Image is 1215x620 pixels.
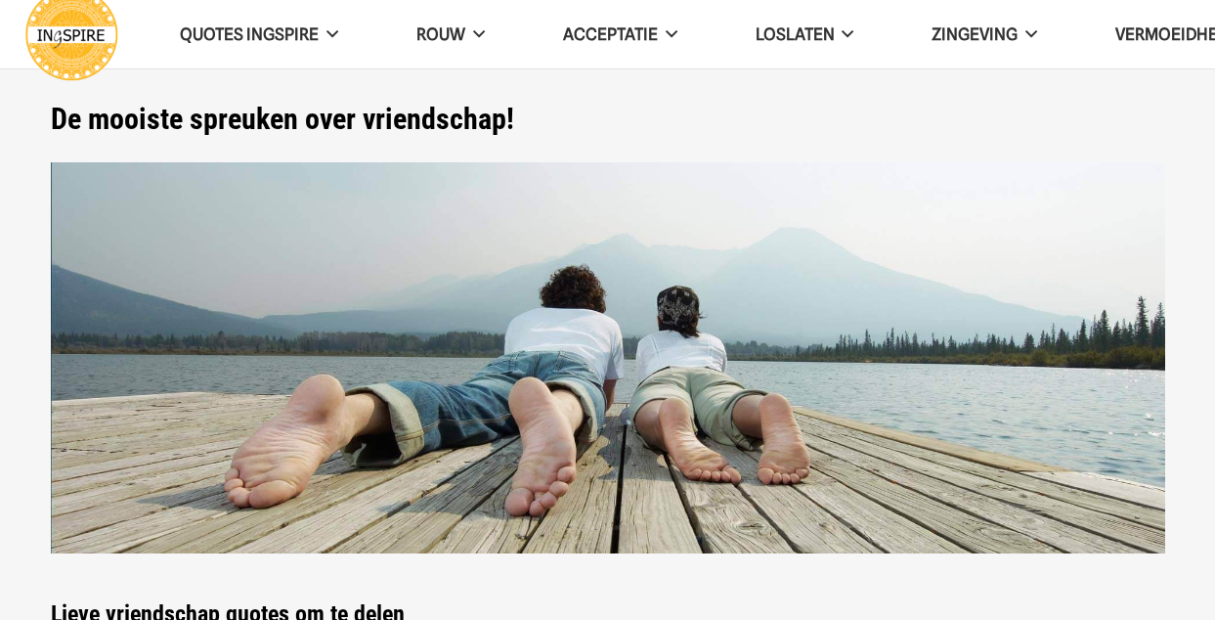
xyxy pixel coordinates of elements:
[377,10,524,60] a: ROUW
[141,10,377,60] a: QUOTES INGSPIRE
[180,24,319,44] span: QUOTES INGSPIRE
[51,102,1165,137] h1: De mooiste spreuken over vriendschap!
[51,162,1165,554] img: Spreuken over vriendschap voor vrienden om te delen! - kijk op ingspire.nl
[932,24,1018,44] span: Zingeving
[756,24,835,44] span: Loslaten
[416,24,465,44] span: ROUW
[563,24,658,44] span: Acceptatie
[716,10,893,60] a: Loslaten
[892,10,1076,60] a: Zingeving
[524,10,716,60] a: Acceptatie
